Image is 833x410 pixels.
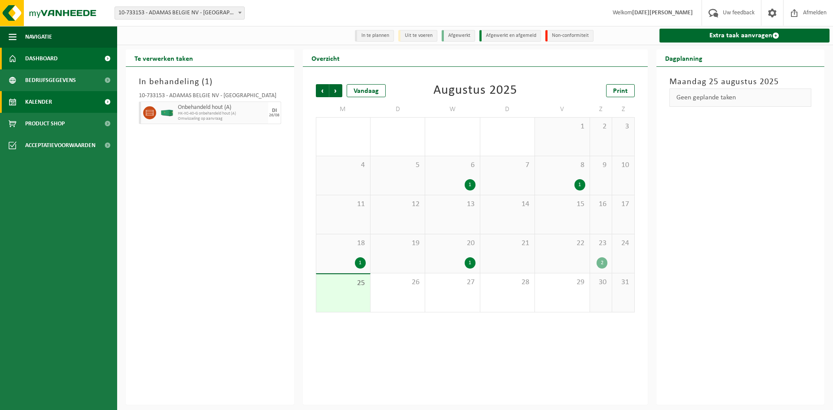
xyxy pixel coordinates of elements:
h3: In behandeling ( ) [139,75,281,89]
span: 18 [321,239,366,248]
div: Geen geplande taken [669,89,812,107]
span: Kalender [25,91,52,113]
span: 10-733153 - ADAMAS BELGIE NV - HERENTALS [115,7,244,19]
div: Augustus 2025 [433,84,517,97]
span: 24 [617,239,630,248]
a: Extra taak aanvragen [659,29,830,43]
div: 1 [355,257,366,269]
td: V [535,102,590,117]
div: 1 [465,179,476,190]
td: Z [612,102,634,117]
span: 10-733153 - ADAMAS BELGIE NV - HERENTALS [115,7,245,20]
span: 15 [539,200,585,209]
li: Afgewerkt en afgemeld [479,30,541,42]
li: Uit te voeren [398,30,437,42]
span: Navigatie [25,26,52,48]
td: D [480,102,535,117]
span: 4 [321,161,366,170]
span: Omwisseling op aanvraag [178,116,266,121]
span: 10 [617,161,630,170]
strong: [DATE][PERSON_NAME] [632,10,693,16]
span: Dashboard [25,48,58,69]
span: 22 [539,239,585,248]
span: 21 [485,239,530,248]
span: HK-XC-40-G onbehandeld hout (A) [178,111,266,116]
div: 1 [574,179,585,190]
div: Vandaag [347,84,386,97]
span: 9 [594,161,607,170]
span: Bedrijfsgegevens [25,69,76,91]
a: Print [606,84,635,97]
span: 19 [375,239,420,248]
div: 2 [597,257,607,269]
span: 29 [539,278,585,287]
span: 27 [430,278,475,287]
span: 11 [321,200,366,209]
span: 16 [594,200,607,209]
span: 2 [594,122,607,131]
span: 6 [430,161,475,170]
span: Acceptatievoorwaarden [25,134,95,156]
span: 1 [539,122,585,131]
span: 17 [617,200,630,209]
span: 28 [485,278,530,287]
span: 30 [594,278,607,287]
span: 14 [485,200,530,209]
div: 10-733153 - ADAMAS BELGIE NV - [GEOGRAPHIC_DATA] [139,93,281,102]
td: M [316,102,371,117]
div: 1 [465,257,476,269]
li: Non-conformiteit [545,30,594,42]
span: 31 [617,278,630,287]
span: 3 [617,122,630,131]
span: Vorige [316,84,329,97]
span: Onbehandeld hout (A) [178,104,266,111]
span: 12 [375,200,420,209]
span: Volgende [329,84,342,97]
span: 5 [375,161,420,170]
div: 26/08 [269,113,279,118]
span: 20 [430,239,475,248]
td: Z [590,102,612,117]
div: DI [272,108,277,113]
span: 7 [485,161,530,170]
span: 26 [375,278,420,287]
h2: Te verwerken taken [126,49,202,66]
li: In te plannen [355,30,394,42]
td: D [371,102,425,117]
span: 25 [321,279,366,288]
span: 23 [594,239,607,248]
h2: Dagplanning [656,49,711,66]
span: 1 [205,78,210,86]
td: W [425,102,480,117]
span: 13 [430,200,475,209]
span: Product Shop [25,113,65,134]
span: 8 [539,161,585,170]
img: HK-XC-40-GN-00 [161,110,174,116]
span: Print [613,88,628,95]
li: Afgewerkt [442,30,475,42]
h2: Overzicht [303,49,348,66]
h3: Maandag 25 augustus 2025 [669,75,812,89]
